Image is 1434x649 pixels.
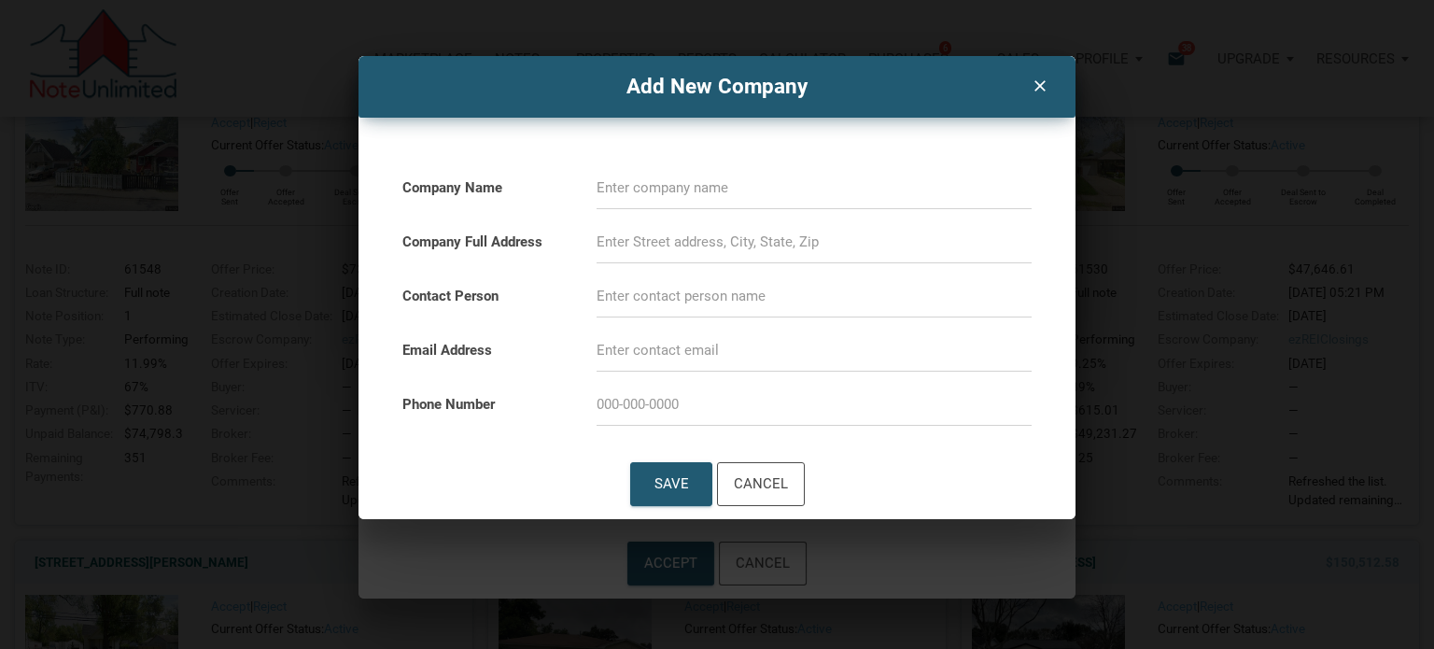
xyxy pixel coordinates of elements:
[402,155,578,202] label: Company Name
[1016,65,1063,101] button: clear
[654,472,688,497] div: Save
[717,462,805,506] button: Cancel
[597,221,1032,263] input: Enter Street address, City, State, Zip
[734,472,788,497] div: Cancel
[597,330,1032,372] input: Enter contact email
[402,317,578,364] label: Email Address
[402,263,578,310] label: Contact Person
[597,167,1032,209] input: Enter company name
[402,209,578,256] label: Company Full Address
[597,275,1032,317] input: Enter contact person name
[402,372,578,418] label: Phone Number
[373,71,1061,103] h4: Add New Company
[597,384,1032,426] input: 000-000-0000
[1028,71,1050,95] i: clear
[630,462,712,506] button: Save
